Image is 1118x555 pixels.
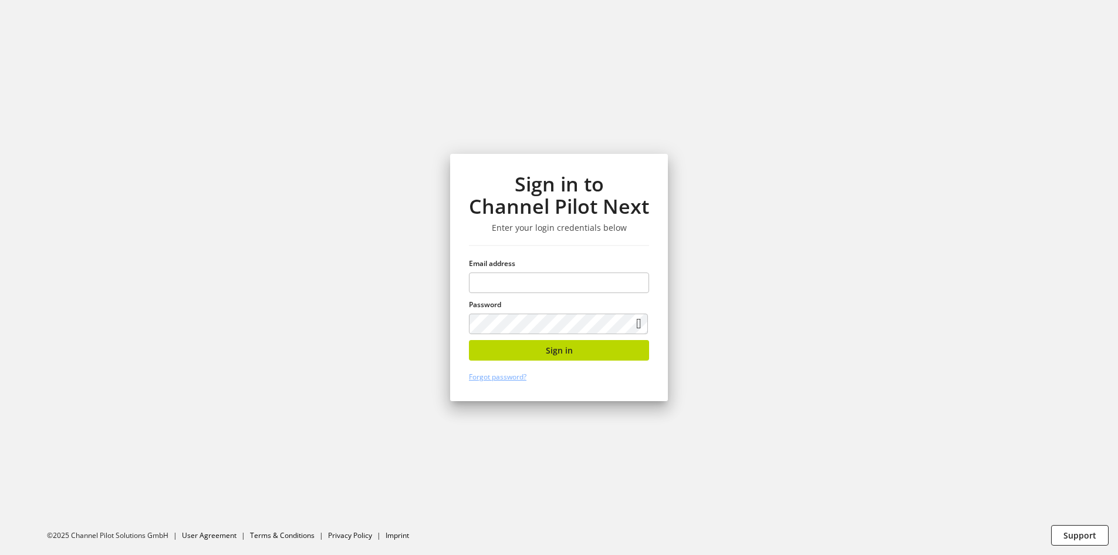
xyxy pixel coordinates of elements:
[1051,525,1109,546] button: Support
[469,173,649,218] h1: Sign in to Channel Pilot Next
[47,530,182,541] li: ©2025 Channel Pilot Solutions GmbH
[469,258,515,268] span: Email address
[469,340,649,361] button: Sign in
[328,530,372,540] a: Privacy Policy
[469,372,526,382] a: Forgot password?
[469,223,649,233] h3: Enter your login credentials below
[1063,529,1096,541] span: Support
[386,530,409,540] a: Imprint
[546,344,573,356] span: Sign in
[469,300,501,310] span: Password
[250,530,315,540] a: Terms & Conditions
[182,530,237,540] a: User Agreement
